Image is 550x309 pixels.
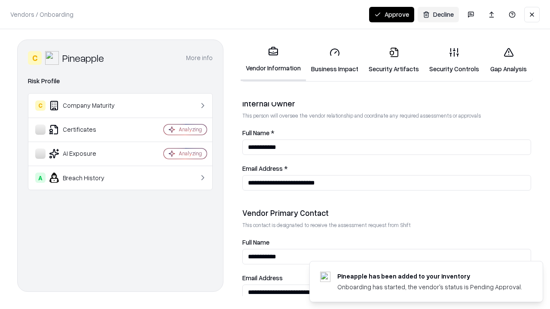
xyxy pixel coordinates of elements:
[241,39,306,81] a: Vendor Information
[337,272,522,281] div: Pineapple has been added to your inventory
[320,272,330,282] img: pineappleenergy.com
[242,239,531,245] label: Full Name
[306,40,364,80] a: Business Impact
[186,50,213,66] button: More info
[35,100,46,111] div: C
[242,221,531,229] p: This contact is designated to receive the assessment request from Shift
[28,51,42,65] div: C
[35,124,138,135] div: Certificates
[242,208,531,218] div: Vendor Primary Contact
[35,148,138,159] div: AI Exposure
[424,40,484,80] a: Security Controls
[369,7,414,22] button: Approve
[484,40,533,80] a: Gap Analysis
[179,126,202,133] div: Analyzing
[364,40,424,80] a: Security Artifacts
[418,7,459,22] button: Decline
[242,275,531,281] label: Email Address
[45,51,59,65] img: Pineapple
[62,51,104,65] div: Pineapple
[35,173,138,183] div: Breach History
[179,150,202,157] div: Analyzing
[337,282,522,291] div: Onboarding has started, the vendor's status is Pending Approval.
[10,10,73,19] p: Vendors / Onboarding
[35,173,46,183] div: A
[242,130,531,136] label: Full Name *
[242,98,531,109] div: Internal Owner
[242,112,531,119] p: This person will oversee the vendor relationship and coordinate any required assessments or appro...
[35,100,138,111] div: Company Maturity
[28,76,213,86] div: Risk Profile
[242,165,531,172] label: Email Address *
